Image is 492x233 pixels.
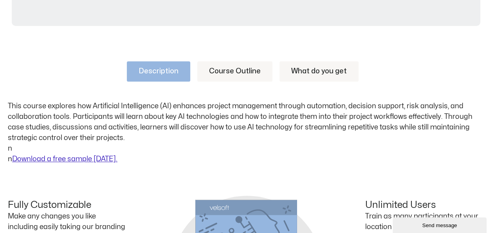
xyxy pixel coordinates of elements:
[365,200,484,211] h4: Unlimited Users
[365,211,484,232] p: Train as many participants at your location as you like - forever!
[12,156,117,162] a: Download a free sample [DATE].
[279,61,359,82] a: What do you get
[393,216,488,233] iframe: chat widget
[8,200,127,211] h4: Fully Customizable
[8,101,484,164] p: This course explores how Artificial Intelligence (AI) enhances project management through automat...
[127,61,190,82] a: Description
[197,61,272,82] a: Course Outline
